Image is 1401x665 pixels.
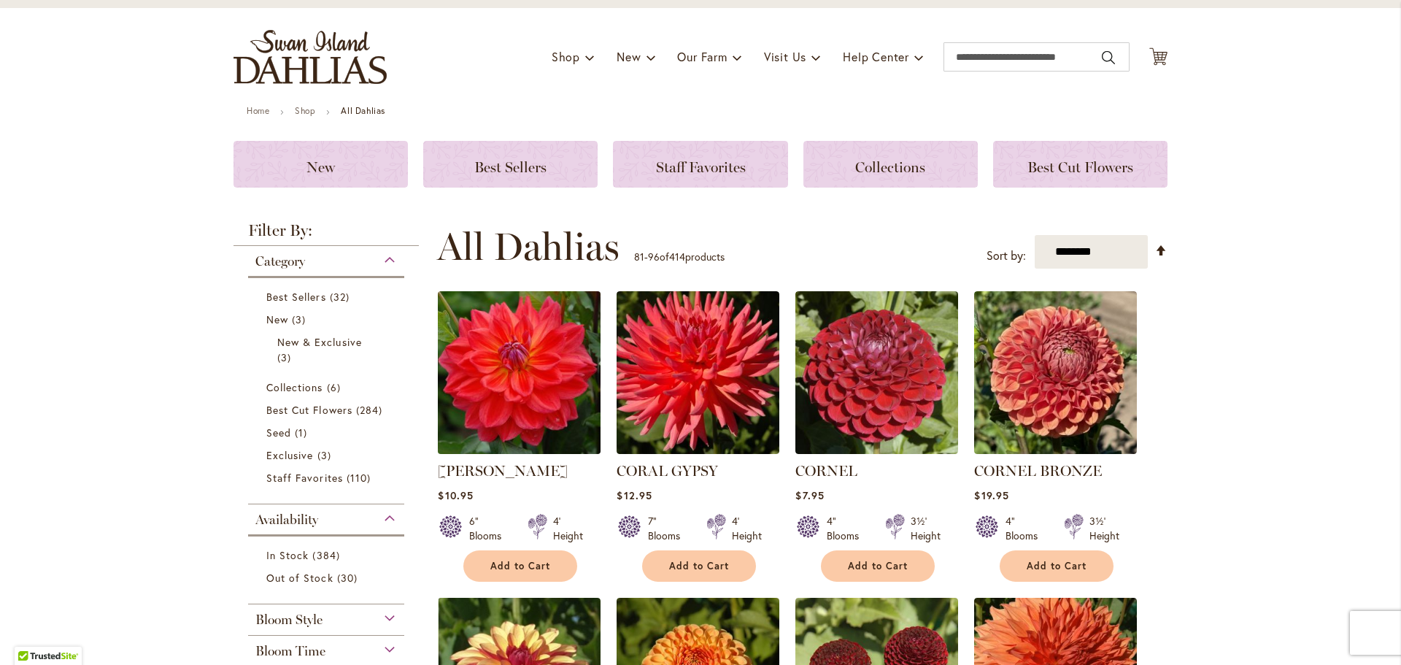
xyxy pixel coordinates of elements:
span: 81 [634,250,644,264]
span: New [306,158,335,176]
a: In Stock 384 [266,547,390,563]
span: New [266,312,288,326]
p: - of products [634,245,725,269]
strong: Filter By: [233,223,419,246]
a: Staff Favorites [266,470,390,485]
button: Add to Cart [821,550,935,582]
span: In Stock [266,548,309,562]
img: CORNEL BRONZE [974,291,1137,454]
span: $10.95 [438,488,473,502]
a: Best Sellers [423,141,598,188]
a: New &amp; Exclusive [277,334,379,365]
span: Bloom Time [255,643,325,659]
a: Collections [803,141,978,188]
a: Collections [266,380,390,395]
span: 414 [669,250,685,264]
span: Best Sellers [266,290,326,304]
button: Add to Cart [1000,550,1114,582]
span: New [617,49,641,64]
span: 6 [327,380,344,395]
span: Our Farm [677,49,727,64]
span: $12.95 [617,488,652,502]
span: Collections [266,380,323,394]
div: 7" Blooms [648,514,689,543]
button: Add to Cart [642,550,756,582]
span: All Dahlias [437,225,620,269]
a: CORNEL [795,462,857,480]
span: $19.95 [974,488,1008,502]
span: Staff Favorites [266,471,343,485]
span: Exclusive [266,448,313,462]
span: Out of Stock [266,571,333,585]
span: New & Exclusive [277,335,362,349]
div: 4" Blooms [827,514,868,543]
div: 3½' Height [1089,514,1119,543]
a: CORNEL BRONZE [974,443,1137,457]
span: Visit Us [764,49,806,64]
div: 4' Height [732,514,762,543]
div: 4' Height [553,514,583,543]
button: Add to Cart [463,550,577,582]
span: Category [255,253,305,269]
span: 110 [347,470,374,485]
a: Shop [295,105,315,116]
span: Staff Favorites [656,158,746,176]
span: Best Sellers [474,158,547,176]
strong: All Dahlias [341,105,385,116]
a: CORAL GYPSY [617,462,718,480]
span: Seed [266,426,291,439]
span: 1 [295,425,311,440]
a: Out of Stock 30 [266,570,390,585]
span: Collections [855,158,925,176]
span: 32 [330,289,353,304]
a: Staff Favorites [613,141,787,188]
span: Best Cut Flowers [266,403,352,417]
span: 30 [337,570,361,585]
img: COOPER BLAINE [434,288,605,458]
span: 3 [277,350,295,365]
a: Best Cut Flowers [993,141,1167,188]
a: CORNEL [795,443,958,457]
a: CORAL GYPSY [617,443,779,457]
span: Add to Cart [669,560,729,572]
span: Add to Cart [1027,560,1087,572]
span: 96 [648,250,660,264]
a: New [266,312,390,327]
span: 3 [317,447,335,463]
span: $7.95 [795,488,824,502]
label: Sort by: [987,242,1026,269]
span: Add to Cart [848,560,908,572]
a: Exclusive [266,447,390,463]
div: 3½' Height [911,514,941,543]
span: Bloom Style [255,612,323,628]
a: New [233,141,408,188]
span: Shop [552,49,580,64]
span: Add to Cart [490,560,550,572]
span: 3 [292,312,309,327]
span: 384 [312,547,343,563]
a: Seed [266,425,390,440]
div: 6" Blooms [469,514,510,543]
span: 284 [356,402,386,418]
a: COOPER BLAINE [438,443,601,457]
a: Best Sellers [266,289,390,304]
img: CORAL GYPSY [617,291,779,454]
a: CORNEL BRONZE [974,462,1102,480]
div: 4" Blooms [1006,514,1046,543]
a: Home [247,105,269,116]
a: [PERSON_NAME] [438,462,568,480]
span: Help Center [843,49,909,64]
span: Best Cut Flowers [1027,158,1133,176]
img: CORNEL [795,291,958,454]
a: store logo [233,30,387,84]
span: Availability [255,512,318,528]
iframe: Launch Accessibility Center [11,613,52,654]
a: Best Cut Flowers [266,402,390,418]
